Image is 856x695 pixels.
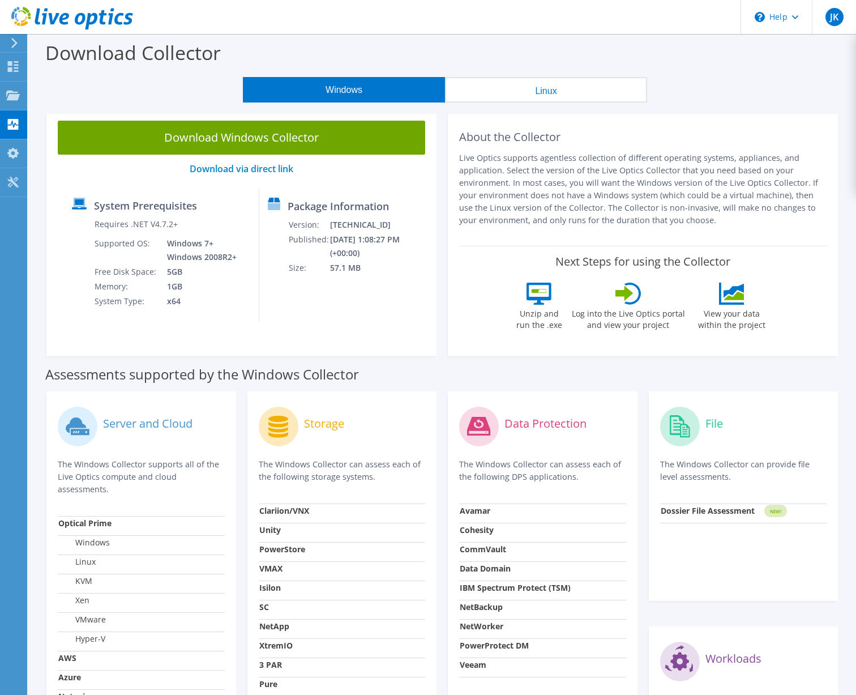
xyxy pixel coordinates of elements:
label: Assessments supported by the Windows Collector [45,369,359,380]
td: [TECHNICAL_ID] [329,218,431,232]
td: Published: [288,232,329,261]
strong: NetWorker [460,621,503,632]
label: Xen [58,595,89,606]
label: Unzip and run the .exe [513,305,566,331]
strong: 3 PAR [259,659,282,670]
p: The Windows Collector can provide file level assessments. [660,458,827,483]
strong: SC [259,602,269,612]
td: x64 [159,294,239,309]
strong: XtremIO [259,640,293,651]
label: System Prerequisites [94,200,197,211]
label: Windows [58,537,110,548]
label: Package Information [288,201,389,212]
strong: Pure [259,679,277,689]
td: Supported OS: [94,236,159,265]
strong: Isilon [259,582,281,593]
strong: Azure [58,672,81,683]
strong: Clariion/VNX [259,505,309,516]
label: Requires .NET V4.7.2+ [95,219,178,230]
strong: CommVault [460,544,506,555]
label: View your data within the project [691,305,773,331]
p: The Windows Collector supports all of the Live Optics compute and cloud assessments. [58,458,225,496]
td: System Type: [94,294,159,309]
label: Next Steps for using the Collector [555,255,730,268]
td: Memory: [94,279,159,294]
td: 5GB [159,265,239,279]
button: Linux [445,77,647,103]
strong: NetApp [259,621,289,632]
label: KVM [58,575,92,587]
p: Live Optics supports agentless collection of different operating systems, appliances, and applica... [459,152,827,227]
td: 1GB [159,279,239,294]
strong: PowerStore [259,544,305,555]
td: 57.1 MB [329,261,431,275]
label: Log into the Live Optics portal and view your project [571,305,686,331]
strong: Avamar [460,505,490,516]
strong: Unity [259,525,281,535]
a: Download Windows Collector [58,121,425,155]
strong: NetBackup [460,602,503,612]
strong: Optical Prime [58,518,112,528]
label: VMware [58,614,106,625]
p: The Windows Collector can assess each of the following DPS applications. [459,458,626,483]
strong: PowerProtect DM [460,640,529,651]
h2: About the Collector [459,130,827,144]
label: Storage [304,418,344,429]
td: Size: [288,261,329,275]
td: Free Disk Space: [94,265,159,279]
span: JK [825,8,844,26]
td: Version: [288,218,329,232]
label: Download Collector [45,40,221,66]
tspan: NEW! [769,508,781,514]
strong: Dossier File Assessment [661,505,755,516]
button: Windows [243,77,445,103]
td: Windows 7+ Windows 2008R2+ [159,236,239,265]
label: Workloads [705,653,761,664]
strong: IBM Spectrum Protect (TSM) [460,582,571,593]
label: Data Protection [504,418,587,429]
a: Download via direct link [190,163,293,175]
strong: AWS [58,653,76,663]
strong: Data Domain [460,563,511,574]
strong: VMAX [259,563,283,574]
td: [DATE] 1:08:27 PM (+00:00) [329,232,431,261]
p: The Windows Collector can assess each of the following storage systems. [259,458,426,483]
strong: Veeam [460,659,486,670]
label: Linux [58,556,96,568]
label: Server and Cloud [103,418,192,429]
label: File [705,418,723,429]
svg: \n [755,12,765,22]
strong: Cohesity [460,525,494,535]
label: Hyper-V [58,633,105,645]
